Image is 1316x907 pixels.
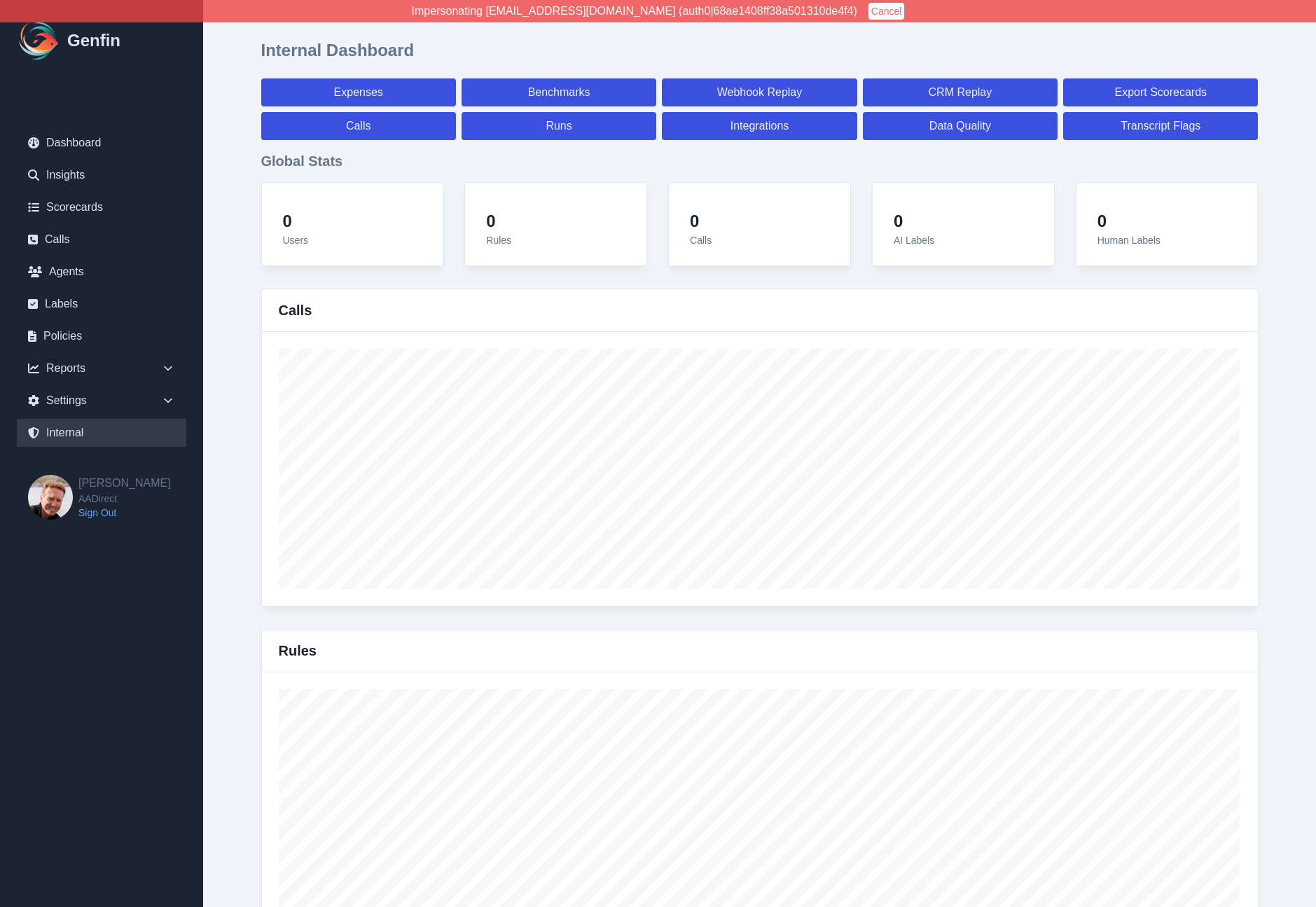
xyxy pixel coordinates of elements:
[17,18,62,63] img: Logo
[78,506,171,520] a: Sign Out
[17,290,186,318] a: Labels
[868,3,905,20] button: Cancel
[1097,211,1161,232] h4: 0
[894,211,934,232] h4: 0
[17,129,186,157] a: Dashboard
[17,258,186,286] a: Agents
[462,78,656,106] a: Benchmarks
[486,235,511,246] span: Rules
[1097,235,1161,246] span: Human Labels
[17,387,186,415] div: Settings
[1063,78,1258,106] a: Export Scorecards
[261,78,456,106] a: Expenses
[17,419,186,447] a: Internal
[863,78,1058,106] a: CRM Replay
[279,641,317,660] h3: Rules
[662,78,857,106] a: Webhook Replay
[261,112,456,140] a: Calls
[486,211,511,232] h4: 0
[17,354,186,382] div: Reports
[17,161,186,189] a: Insights
[863,112,1058,140] a: Data Quality
[462,112,656,140] a: Runs
[67,29,120,52] h1: Genfin
[78,492,171,506] span: AADirect
[17,226,186,254] a: Calls
[78,475,171,492] h2: [PERSON_NAME]
[17,193,186,221] a: Scorecards
[28,475,73,520] img: Brian Dunagan
[894,235,934,246] span: AI Labels
[279,300,312,320] h3: Calls
[17,322,186,350] a: Policies
[690,211,712,232] h4: 0
[261,39,415,62] h1: Internal Dashboard
[283,235,309,246] span: Users
[662,112,857,140] a: Integrations
[283,211,309,232] h4: 0
[261,151,1259,171] h3: Global Stats
[690,235,712,246] span: Calls
[1063,112,1258,140] a: Transcript Flags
